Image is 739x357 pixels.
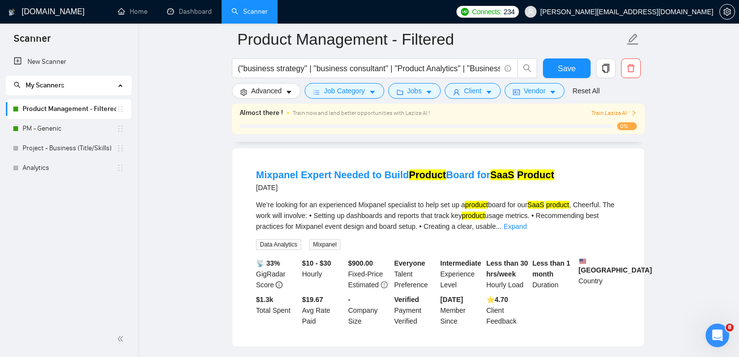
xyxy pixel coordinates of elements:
[6,31,58,52] span: Scanner
[167,7,212,16] a: dashboardDashboard
[8,4,15,20] img: logo
[409,169,446,180] mark: Product
[504,6,514,17] span: 234
[348,259,373,267] b: $ 900.00
[592,109,637,118] span: Train Laziza AI
[505,65,511,72] span: info-circle
[579,258,586,265] img: 🇺🇸
[472,6,502,17] span: Connects:
[622,64,640,73] span: delete
[254,294,300,327] div: Total Spent
[706,324,729,347] iframe: Intercom live chat
[238,62,500,75] input: Search Freelance Jobs...
[531,258,577,290] div: Duration
[524,85,545,96] span: Vendor
[394,259,425,267] b: Everyone
[300,258,346,290] div: Hourly
[276,281,283,288] span: info-circle
[254,258,300,290] div: GigRadar Score
[392,258,438,290] div: Talent Preference
[232,83,301,99] button: settingAdvancedcaret-down
[464,85,482,96] span: Client
[438,258,484,290] div: Experience Level
[14,82,21,88] span: search
[324,85,365,96] span: Job Category
[496,222,502,230] span: ...
[465,201,488,209] mark: product
[118,7,147,16] a: homeHome
[572,85,599,96] a: Reset All
[6,99,131,119] li: Product Management - Filtered
[293,110,430,116] span: Train now and land better opportunities with Laziza AI !
[392,294,438,327] div: Payment Verified
[256,199,621,232] div: We’re looking for an experienced Mixpanel specialist to help set up a board for our , Cheerful. T...
[517,58,537,78] button: search
[485,88,492,96] span: caret-down
[453,88,460,96] span: user
[394,296,419,303] b: Verified
[596,58,616,78] button: copy
[309,239,341,250] span: Mixpanel
[6,119,131,138] li: PM - Genenic
[517,169,554,180] mark: Product
[576,258,623,290] div: Country
[256,239,301,250] span: Data Analytics
[621,58,641,78] button: delete
[302,259,331,267] b: $10 - $30
[486,259,528,278] b: Less than 30 hrs/week
[631,110,637,116] span: right
[726,324,734,331] span: 8
[117,334,127,344] span: double-left
[116,144,124,152] span: holder
[23,119,116,138] a: PM - Genenic
[484,258,531,290] div: Hourly Load
[438,294,484,327] div: Member Since
[719,8,735,16] a: setting
[597,64,615,73] span: copy
[231,7,268,16] a: searchScanner
[348,281,379,289] span: Estimated
[484,294,531,327] div: Client Feedback
[513,88,520,96] span: idcard
[6,158,131,178] li: Analytics
[505,83,565,99] button: idcardVendorcaret-down
[14,81,64,89] span: My Scanners
[527,201,544,209] mark: SaaS
[251,85,282,96] span: Advanced
[240,88,247,96] span: setting
[490,169,514,180] mark: SaaS
[369,88,376,96] span: caret-down
[346,258,393,290] div: Fixed-Price
[462,212,485,220] mark: product
[440,259,481,267] b: Intermediate
[486,296,508,303] b: ⭐️ 4.70
[397,88,403,96] span: folder
[116,164,124,172] span: holder
[256,182,554,193] div: [DATE]
[302,296,323,303] b: $19.67
[256,296,273,303] b: $ 1.3k
[237,27,625,52] input: Scanner name...
[300,294,346,327] div: Avg Rate Paid
[720,8,735,16] span: setting
[461,8,469,16] img: upwork-logo.png
[546,201,569,209] mark: product
[426,88,432,96] span: caret-down
[116,105,124,113] span: holder
[518,64,537,73] span: search
[543,58,591,78] button: Save
[381,281,388,288] span: exclamation-circle
[23,99,116,119] a: Product Management - Filtered
[407,85,422,96] span: Jobs
[305,83,384,99] button: barsJob Categorycaret-down
[26,81,64,89] span: My Scanners
[116,125,124,133] span: holder
[6,138,131,158] li: Project - Business (Title/Skills)
[313,88,320,96] span: bars
[256,169,554,180] a: Mixpanel Expert Needed to BuildProductBoard forSaaS Product
[14,52,123,72] a: New Scanner
[533,259,570,278] b: Less than 1 month
[6,52,131,72] li: New Scanner
[626,33,639,46] span: edit
[348,296,351,303] b: -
